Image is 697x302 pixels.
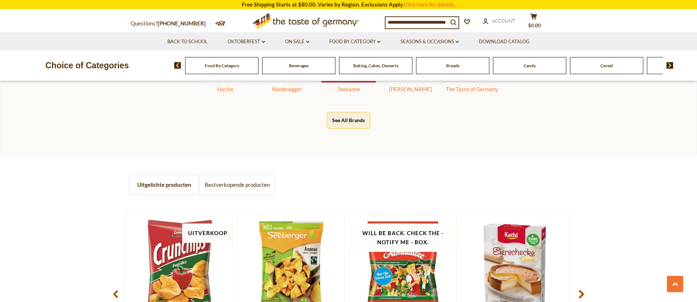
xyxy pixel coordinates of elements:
a: Seasons & Occasions [400,38,459,46]
a: Bestverkopende producten [200,175,275,194]
a: Download Catalog [479,38,530,46]
button: $0.00 [523,13,545,31]
a: Account [483,17,515,25]
a: Oktoberfest [228,38,265,46]
a: Uitgelichte producten [130,175,199,194]
span: $0.00 [528,23,541,28]
a: Food By Category [329,38,380,46]
a: Click here for details. [404,1,455,8]
a: Beverages [289,63,309,68]
a: Baking, Cakes, Desserts [353,63,399,68]
a: Haribo [198,77,252,94]
a: Candy [523,63,536,68]
span: Account [492,18,515,24]
a: Breads [446,63,460,68]
a: Food By Category [205,63,239,68]
a: [PERSON_NAME] [383,77,437,94]
div: [PERSON_NAME] [383,85,437,94]
a: On Sale [285,38,309,46]
a: The Taste of Germany [445,77,499,94]
p: Questions? [131,19,211,28]
div: Teekanne [321,85,376,94]
a: Niederegger [260,77,314,94]
a: Cereal [600,63,613,68]
button: See All Brands [327,112,370,128]
a: Teekanne [321,77,376,94]
img: previous arrow [174,62,181,69]
div: The Taste of Germany [445,85,499,94]
img: next arrow [667,62,673,69]
div: Niederegger [260,85,314,94]
a: Back to School [167,38,208,46]
a: [PHONE_NUMBER] [158,20,206,27]
div: Haribo [198,85,252,94]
